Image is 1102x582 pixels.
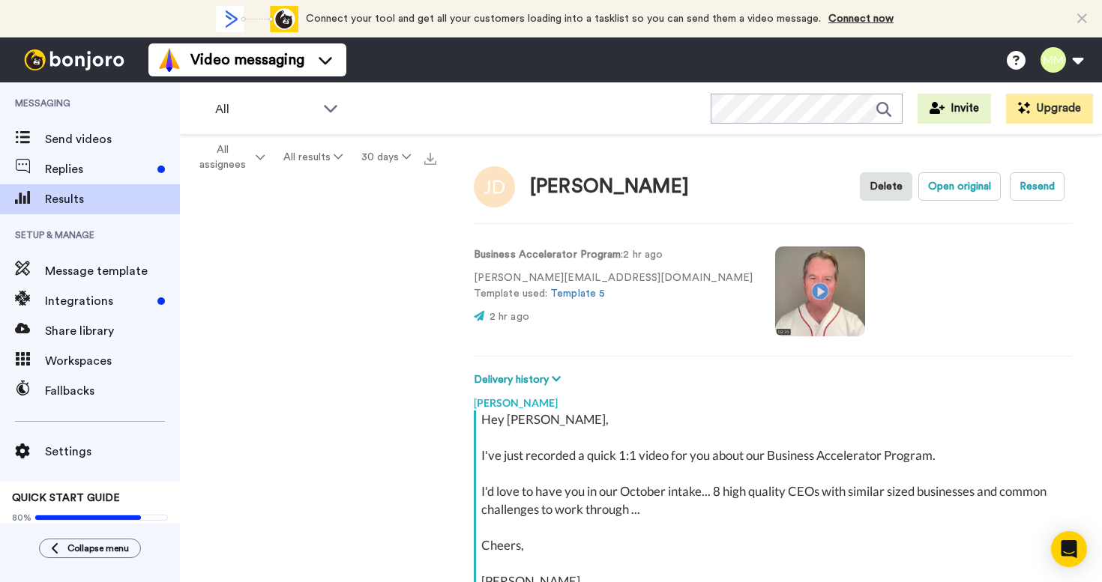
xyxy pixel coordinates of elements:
span: Replies [45,160,151,178]
span: 2 hr ago [490,312,529,322]
div: animation [216,6,298,32]
span: QUICK START GUIDE [12,493,120,503]
span: Fallbacks [45,382,180,400]
a: Connect now [828,13,894,24]
span: Share library [45,322,180,340]
button: All assignees [183,136,274,178]
span: Video messaging [190,49,304,70]
div: Open Intercom Messenger [1051,531,1087,567]
a: Template 5 [550,288,605,299]
button: Upgrade [1006,94,1093,124]
span: All assignees [192,142,253,172]
span: Send videos [45,130,180,148]
span: Integrations [45,292,151,310]
button: Delivery history [474,372,565,388]
button: Invite [918,94,991,124]
img: export.svg [424,153,436,165]
span: 80% [12,512,31,524]
button: 30 days [352,144,420,171]
span: Message template [45,262,180,280]
span: Settings [45,443,180,461]
p: [PERSON_NAME][EMAIL_ADDRESS][DOMAIN_NAME] Template used: [474,270,753,302]
span: All [215,100,316,118]
strong: Business Accelerator Program [474,249,621,260]
span: Connect your tool and get all your customers loading into a tasklist so you can send them a video... [306,13,821,24]
span: Workspaces [45,352,180,370]
div: [PERSON_NAME] [474,388,1072,410]
p: : 2 hr ago [474,247,753,263]
button: Open original [918,172,1001,201]
button: All results [274,144,352,171]
button: Delete [860,172,912,201]
span: Collapse menu [67,542,129,554]
span: Results [45,190,180,208]
img: Image of John Dwyer [474,166,515,207]
button: Export all results that match these filters now. [420,146,441,169]
div: [PERSON_NAME] [530,176,689,198]
button: Collapse menu [39,539,141,558]
img: bj-logo-header-white.svg [18,49,130,70]
img: vm-color.svg [157,48,181,72]
button: Resend [1010,172,1065,201]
